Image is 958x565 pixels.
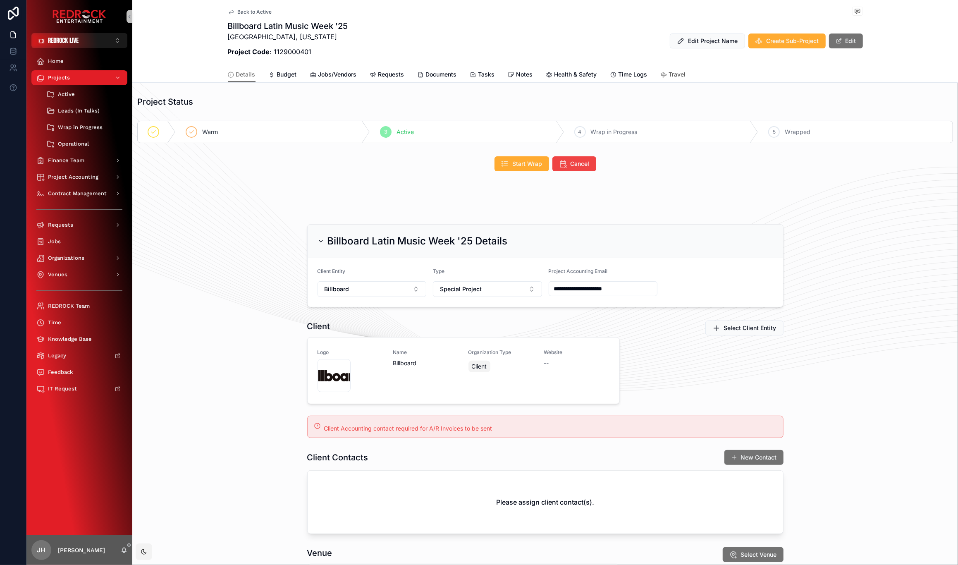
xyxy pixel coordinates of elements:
[433,268,444,274] span: Type
[327,235,508,248] h2: Billboard Latin Music Week '25 Details
[228,47,348,57] p: : 1129000401
[48,303,90,309] span: REDROCK Team
[238,9,272,15] span: Back to Active
[41,120,127,135] a: Wrap in Progress
[472,362,487,371] span: Client
[468,349,534,356] span: Organization Type
[58,546,105,554] p: [PERSON_NAME]
[31,234,127,249] a: Jobs
[37,545,46,555] span: JH
[48,271,67,278] span: Venues
[31,315,127,330] a: Time
[785,128,810,136] span: Wrapped
[228,48,270,56] strong: Project Code
[318,70,357,79] span: Jobs/Vendors
[307,452,368,463] h1: Client Contacts
[31,332,127,347] a: Knowledge Base
[48,74,70,81] span: Projects
[137,96,193,108] h1: Project Status
[58,108,100,114] span: Leads (In Talks)
[591,128,638,136] span: Wrap in Progress
[552,156,596,171] button: Cancel
[277,70,297,79] span: Budget
[508,67,533,84] a: Notes
[202,128,218,136] span: Warm
[496,497,594,507] h2: Please assign client contact(s).
[48,238,61,245] span: Jobs
[41,87,127,102] a: Active
[554,70,597,79] span: Health & Safety
[546,67,597,84] a: Health & Safety
[228,32,348,42] p: [GEOGRAPHIC_DATA], [US_STATE]
[705,321,784,335] button: Select Client Entity
[325,285,349,293] span: Billboard
[324,425,492,432] span: Client Accounting contact required for A/R Invoices to be sent
[53,10,106,23] img: App logo
[307,547,332,559] h1: Venue
[418,67,457,84] a: Documents
[48,352,66,359] span: Legacy
[48,336,92,342] span: Knowledge Base
[661,67,686,84] a: Travel
[31,348,127,363] a: Legacy
[48,36,79,45] span: REDROCK LIVE
[513,160,542,168] span: Start Wrap
[58,124,103,131] span: Wrap in Progress
[393,349,459,356] span: Name
[741,551,777,559] span: Select Venue
[31,70,127,85] a: Projects
[723,547,784,562] button: Select Venue
[48,58,64,65] span: Home
[228,67,256,83] a: Details
[669,70,686,79] span: Travel
[307,321,330,332] h1: Client
[748,34,826,48] button: Create Sub-Project
[378,70,404,79] span: Requests
[549,268,608,274] span: Project Accounting Email
[495,156,549,171] button: Start Wrap
[31,33,127,48] button: Select Button
[228,20,348,32] h1: Billboard Latin Music Week '25
[773,129,776,135] span: 5
[48,157,84,164] span: Finance Team
[724,324,776,332] span: Select Client Entity
[516,70,533,79] span: Notes
[426,70,457,79] span: Documents
[48,174,98,180] span: Project Accounting
[31,170,127,184] a: Project Accounting
[48,222,73,228] span: Requests
[619,70,647,79] span: Time Logs
[31,365,127,380] a: Feedback
[41,103,127,118] a: Leads (In Talks)
[31,54,127,69] a: Home
[58,91,75,98] span: Active
[26,48,132,407] div: scrollable content
[544,349,609,356] span: Website
[48,369,73,376] span: Feedback
[318,349,383,356] span: Logo
[31,381,127,396] a: IT Request
[48,385,77,392] span: IT Request
[236,70,256,79] span: Details
[269,67,297,84] a: Budget
[470,67,495,84] a: Tasks
[228,9,272,15] a: Back to Active
[440,285,482,293] span: Special Project
[31,267,127,282] a: Venues
[670,34,745,48] button: Edit Project Name
[578,129,582,135] span: 4
[767,37,819,45] span: Create Sub-Project
[310,67,357,84] a: Jobs/Vendors
[324,424,776,433] div: Client Accounting contact required for A/R Invoices to be sent
[610,67,647,84] a: Time Logs
[48,319,61,326] span: Time
[48,255,84,261] span: Organizations
[688,37,738,45] span: Edit Project Name
[48,190,107,197] span: Contract Management
[31,186,127,201] a: Contract Management
[571,160,590,168] span: Cancel
[31,218,127,232] a: Requests
[31,153,127,168] a: Finance Team
[370,67,404,84] a: Requests
[478,70,495,79] span: Tasks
